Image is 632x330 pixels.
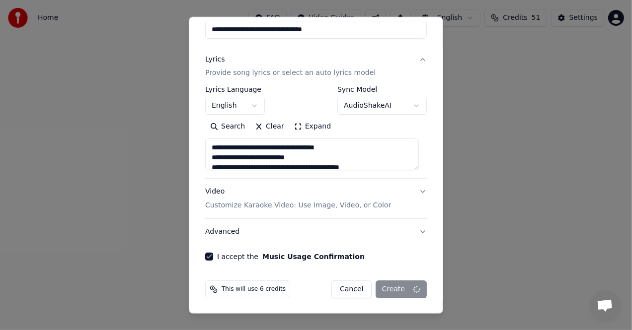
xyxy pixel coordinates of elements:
[217,253,365,260] label: I accept the
[205,219,427,245] button: Advanced
[337,86,427,93] label: Sync Model
[289,119,336,134] button: Expand
[205,187,391,210] div: Video
[205,54,225,64] div: Lyrics
[205,179,427,218] button: VideoCustomize Karaoke Video: Use Image, Video, or Color
[205,46,427,86] button: LyricsProvide song lyrics or select an auto lyrics model
[205,200,391,210] p: Customize Karaoke Video: Use Image, Video, or Color
[205,68,376,78] p: Provide song lyrics or select an auto lyrics model
[262,253,365,260] button: I accept the
[222,285,286,293] span: This will use 6 credits
[250,119,289,134] button: Clear
[205,86,265,93] label: Lyrics Language
[205,119,250,134] button: Search
[205,86,427,178] div: LyricsProvide song lyrics or select an auto lyrics model
[331,280,372,298] button: Cancel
